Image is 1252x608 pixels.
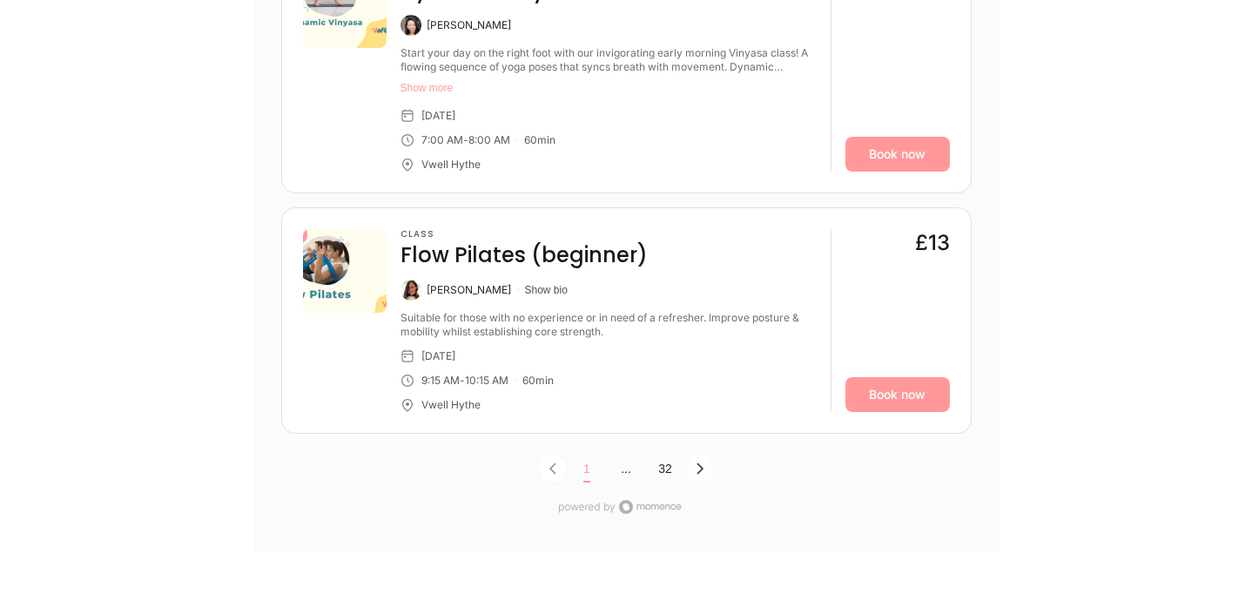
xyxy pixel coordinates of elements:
[427,18,511,32] div: [PERSON_NAME]
[915,229,950,257] div: £13
[421,398,481,412] div: Vwell Hythe
[525,283,568,297] button: Show bio
[401,241,648,269] h4: Flow Pilates (beginner)
[568,455,607,490] button: Page 1 of 33
[522,374,554,388] div: 60 min
[460,374,465,388] div: -
[401,81,817,95] button: Show more
[401,46,817,74] div: Start your day on the right foot with our invigorating early morning Vinyasa class! A flowing seq...
[427,283,511,297] div: [PERSON_NAME]
[685,454,715,483] button: Next Page, Page 0
[421,349,455,363] div: [DATE]
[607,455,646,483] button: ...
[421,109,455,123] div: [DATE]
[401,15,421,36] img: Anita Chungbang
[463,133,468,147] div: -
[401,280,421,301] img: Kate Arnold
[401,311,817,339] div: Suitable for those with no experience or in need of a refresher. Improve posture & mobility whils...
[845,377,950,412] a: Book now
[468,133,510,147] div: 8:00 AM
[421,374,460,388] div: 9:15 AM
[281,448,972,490] nav: Pagination navigation
[465,374,508,388] div: 10:15 AM
[524,133,555,147] div: 60 min
[421,133,463,147] div: 7:00 AM
[401,229,648,240] h3: Class
[646,455,685,483] button: Page 2 of 33
[421,158,481,172] div: Vwell Hythe
[845,137,950,172] a: Book now
[538,454,568,483] button: Previous Page, Page 0
[303,229,387,313] img: aa553f9f-2931-4451-b727-72da8bd8ddcb.png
